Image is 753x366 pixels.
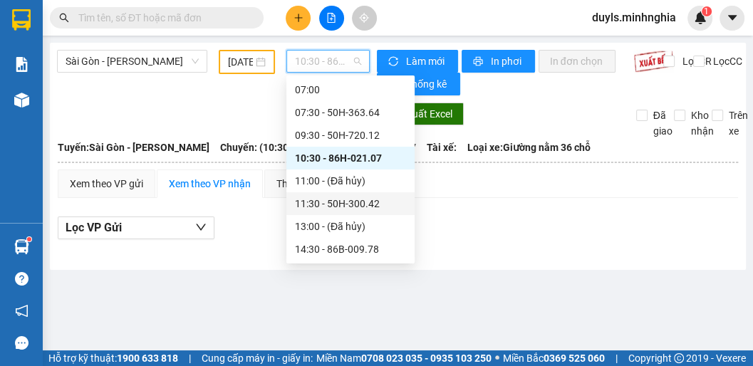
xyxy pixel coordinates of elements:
[15,336,28,350] span: message
[616,350,618,366] span: |
[726,11,739,24] span: caret-down
[295,51,361,72] span: 10:30 - 86H-021.07
[15,304,28,318] span: notification
[406,53,447,69] span: Làm mới
[544,352,605,364] strong: 0369 525 060
[581,9,687,26] span: duyls.minhnghia
[220,140,324,155] span: Chuyến: (10:30 [DATE])
[702,6,712,16] sup: 1
[295,82,406,98] div: 07:00
[66,51,199,72] span: Sài Gòn - Phan Rí
[677,53,714,69] span: Lọc CR
[539,50,616,73] button: In đơn chọn
[27,237,31,241] sup: 1
[694,11,707,24] img: icon-new-feature
[295,105,406,120] div: 07:30 - 50H-363.64
[406,106,452,122] span: Xuất Excel
[169,176,251,192] div: Xem theo VP nhận
[467,140,591,155] span: Loại xe: Giường nằm 36 chỗ
[14,57,29,72] img: solution-icon
[379,103,464,125] button: downloadXuất Excel
[359,13,369,23] span: aim
[58,216,214,239] button: Lọc VP Gửi
[473,56,485,68] span: printer
[674,353,684,363] span: copyright
[295,173,406,189] div: 11:00 - (Đã hủy)
[633,50,674,73] img: 9k=
[406,76,449,92] span: Thống kê
[707,53,744,69] span: Lọc CC
[388,56,400,68] span: sync
[495,355,499,361] span: ⚪️
[294,13,303,23] span: plus
[58,142,209,153] b: Tuyến: Sài Gòn - [PERSON_NAME]
[202,350,313,366] span: Cung cấp máy in - giấy in:
[491,53,524,69] span: In phơi
[361,352,492,364] strong: 0708 023 035 - 0935 103 250
[295,241,406,257] div: 14:30 - 86B-009.78
[352,6,377,31] button: aim
[286,6,311,31] button: plus
[648,108,678,139] span: Đã giao
[12,9,31,31] img: logo-vxr
[377,50,458,73] button: syncLàm mới
[295,196,406,211] div: 11:30 - 50H-300.42
[503,350,605,366] span: Miền Bắc
[78,10,246,26] input: Tìm tên, số ĐT hoặc mã đơn
[427,140,457,155] span: Tài xế:
[704,6,709,16] span: 1
[720,6,744,31] button: caret-down
[117,352,178,364] strong: 1900 633 818
[326,13,336,23] span: file-add
[319,6,344,31] button: file-add
[295,127,406,143] div: 09:30 - 50H-720.12
[70,176,143,192] div: Xem theo VP gửi
[295,219,406,234] div: 13:00 - (Đã hủy)
[685,108,720,139] span: Kho nhận
[14,239,29,254] img: warehouse-icon
[66,219,122,236] span: Lọc VP Gửi
[59,13,69,23] span: search
[316,350,492,366] span: Miền Nam
[15,272,28,286] span: question-circle
[295,150,406,166] div: 10:30 - 86H-021.07
[276,176,317,192] div: Thống kê
[189,350,191,366] span: |
[377,73,460,95] button: bar-chartThống kê
[48,350,178,366] span: Hỗ trợ kỹ thuật:
[195,221,207,233] span: down
[462,50,535,73] button: printerIn phơi
[14,93,29,108] img: warehouse-icon
[228,54,253,70] input: 11/09/2025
